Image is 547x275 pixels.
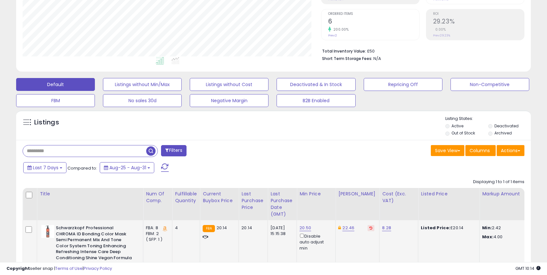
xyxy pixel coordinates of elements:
[328,12,419,16] span: Ordered Items
[482,234,536,240] p: 4.00
[190,78,268,91] button: Listings without Cost
[451,78,529,91] button: Non-Competitive
[497,145,524,156] button: Actions
[382,225,391,231] a: 8.28
[451,123,463,129] label: Active
[175,191,197,204] div: Fulfillable Quantity
[373,55,381,62] span: N/A
[331,27,349,32] small: 200.00%
[175,225,195,231] div: 4
[40,191,140,197] div: Title
[203,225,215,232] small: FBA
[421,225,450,231] b: Listed Price:
[328,34,337,37] small: Prev: 2
[161,145,186,156] button: Filters
[482,191,538,197] div: Markup Amount
[203,191,236,204] div: Current Buybox Price
[277,94,355,107] button: B2B Enabled
[33,164,58,171] span: Last 7 Days
[241,225,263,231] div: 20.14
[109,164,146,171] span: Aug-25 - Aug-31
[299,225,311,231] a: 20.50
[451,130,475,136] label: Out of Stock
[103,78,182,91] button: Listings without Min/Max
[84,265,112,271] a: Privacy Policy
[494,130,512,136] label: Archived
[445,116,531,122] p: Listing States:
[431,145,464,156] button: Save View
[470,147,490,154] span: Columns
[338,191,377,197] div: [PERSON_NAME]
[100,162,154,173] button: Aug-25 - Aug-31
[382,191,415,204] div: Cost (Exc. VAT)
[322,47,520,54] li: £50
[433,12,524,16] span: ROI
[6,266,112,272] div: seller snap | |
[322,48,366,54] b: Total Inventory Value:
[23,162,66,173] button: Last 7 Days
[6,265,30,271] strong: Copyright
[421,191,477,197] div: Listed Price
[515,265,541,271] span: 2025-09-8 10:14 GMT
[482,225,536,231] p: 2.42
[270,225,292,237] div: [DATE] 15:15:38
[328,18,419,26] h2: 6
[473,179,524,185] div: Displaying 1 to 1 of 1 items
[67,165,97,171] span: Compared to:
[34,118,59,127] h5: Listings
[494,123,519,129] label: Deactivated
[421,225,474,231] div: £20.14
[146,191,169,204] div: Num of Comp.
[342,225,354,231] a: 22.46
[146,237,167,242] div: ( SFP: 1 )
[241,191,265,211] div: Last Purchase Price
[217,225,227,231] span: 20.14
[190,94,268,107] button: Negative Margin
[16,94,95,107] button: FBM
[433,34,450,37] small: Prev: 29.23%
[56,225,134,269] b: Schwarzkopf Professional CHROMA ID Bonding Color Mask Semi Permanent Mix And Tone Color System To...
[482,234,493,240] strong: Max:
[146,225,167,231] div: FBA: 8
[270,191,294,218] div: Last Purchase Date (GMT)
[146,231,167,237] div: FBM: 2
[465,145,496,156] button: Columns
[299,232,330,251] div: Disable auto adjust min
[433,18,524,26] h2: 29.23%
[482,225,492,231] strong: Min:
[364,78,442,91] button: Repricing Off
[277,78,355,91] button: Deactivated & In Stock
[433,27,446,32] small: 0.00%
[322,56,372,61] b: Short Term Storage Fees:
[103,94,182,107] button: No sales 30d
[41,225,54,238] img: 31-ZQA3Mk0L._SL40_.jpg
[299,191,333,197] div: Min Price
[16,78,95,91] button: Default
[55,265,83,271] a: Terms of Use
